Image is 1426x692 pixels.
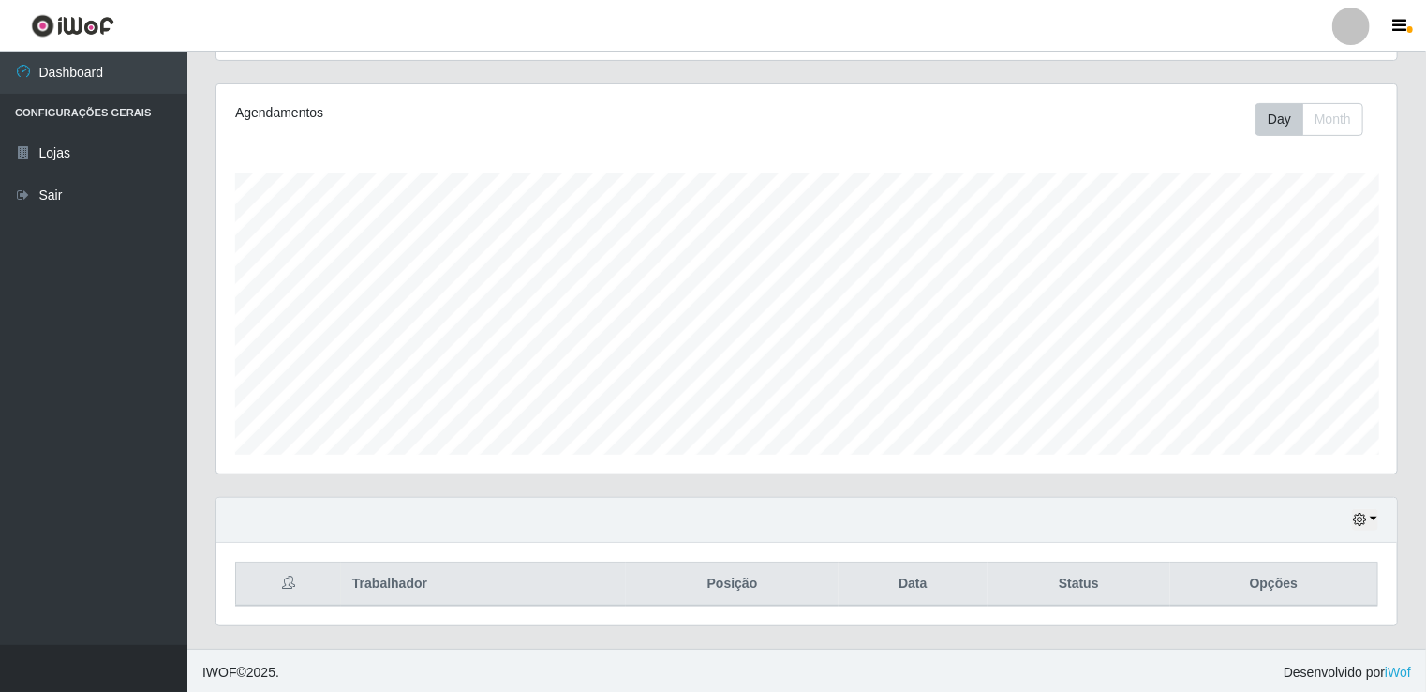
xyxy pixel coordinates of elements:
[202,665,237,680] span: IWOF
[1255,103,1378,136] div: Toolbar with button groups
[626,563,839,607] th: Posição
[1170,563,1378,607] th: Opções
[1385,665,1411,680] a: iWof
[1255,103,1303,136] button: Day
[1284,663,1411,683] span: Desenvolvido por
[1302,103,1363,136] button: Month
[1255,103,1363,136] div: First group
[341,563,626,607] th: Trabalhador
[839,563,988,607] th: Data
[235,103,695,123] div: Agendamentos
[202,663,279,683] span: © 2025 .
[31,14,114,38] img: CoreUI Logo
[988,563,1170,607] th: Status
